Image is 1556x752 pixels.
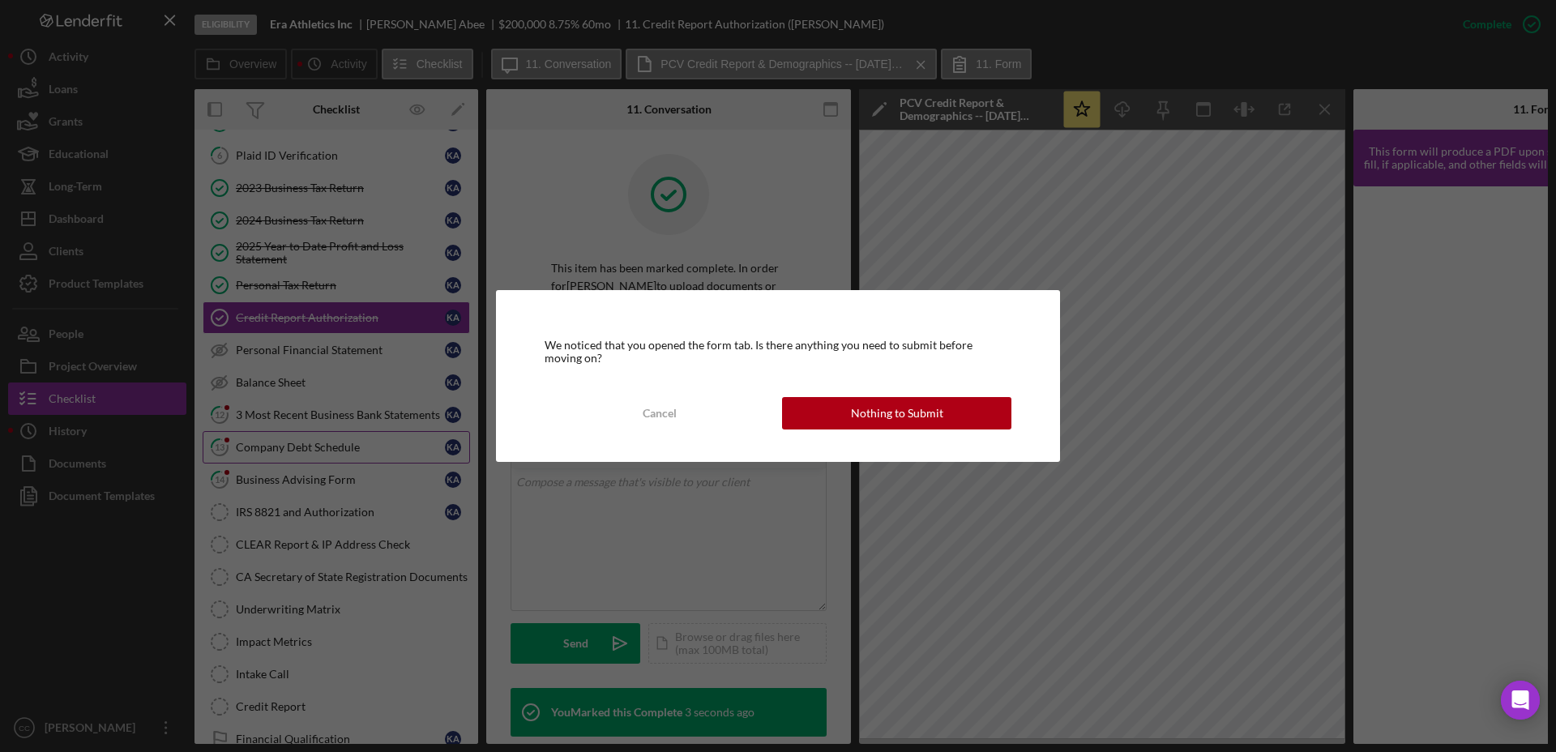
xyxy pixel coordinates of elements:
[782,397,1011,429] button: Nothing to Submit
[851,397,943,429] div: Nothing to Submit
[545,339,1011,365] div: We noticed that you opened the form tab. Is there anything you need to submit before moving on?
[545,397,774,429] button: Cancel
[643,397,677,429] div: Cancel
[1501,681,1540,720] div: Open Intercom Messenger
